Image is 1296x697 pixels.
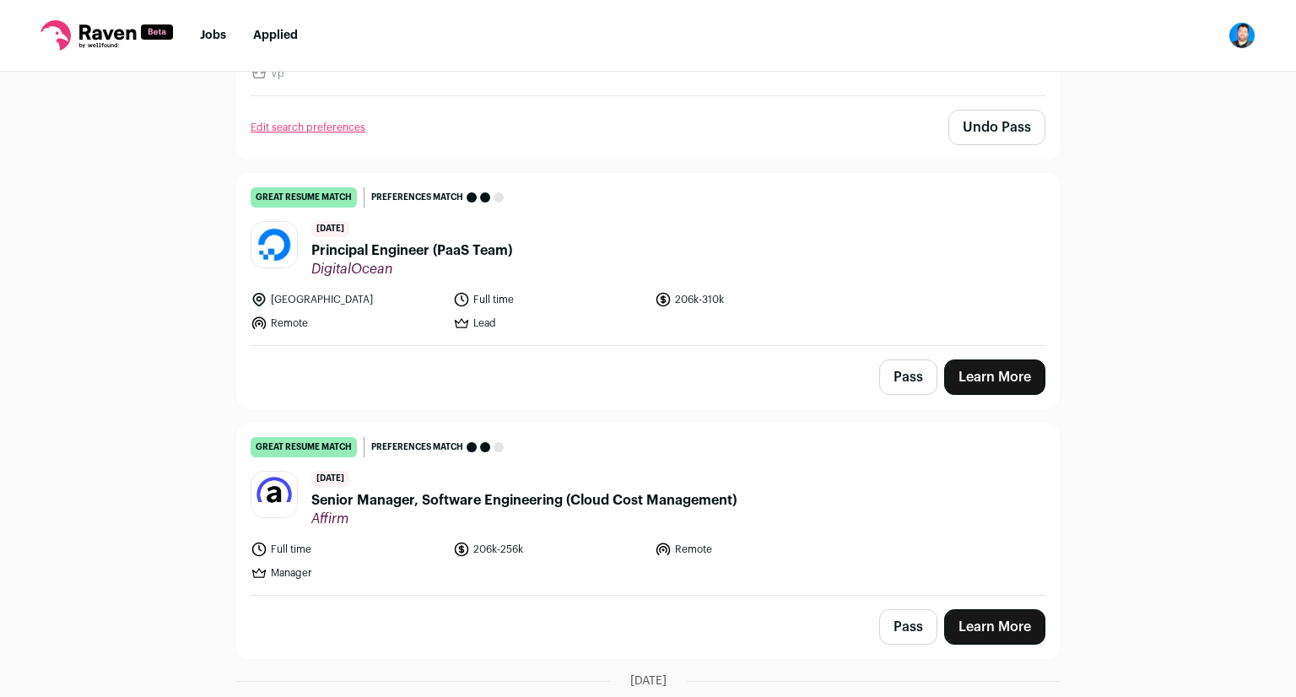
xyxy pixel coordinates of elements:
a: great resume match Preferences match [DATE] Senior Manager, Software Engineering (Cloud Cost Mana... [237,424,1059,595]
li: [GEOGRAPHIC_DATA] [251,291,443,308]
li: Remote [655,541,847,558]
button: Pass [879,609,937,645]
div: great resume match [251,187,357,208]
li: Full time [251,541,443,558]
li: Remote [251,315,443,332]
span: Senior Manager, Software Engineering (Cloud Cost Management) [311,490,737,511]
span: Preferences match [371,439,463,456]
button: Open dropdown [1228,22,1255,49]
a: great resume match Preferences match [DATE] Principal Engineer (PaaS Team) DigitalOcean [GEOGRAPH... [237,174,1059,345]
span: [DATE] [311,221,349,237]
img: b193766b8624b1bea1d6c6b433f3f2e8460d6b7fa2f1bd4abde82b21cb2f0340.jpg [251,222,297,267]
li: Vp [251,65,443,82]
button: Pass [879,359,937,395]
span: [DATE] [630,673,667,689]
span: Affirm [311,511,737,527]
li: Lead [453,315,645,332]
div: great resume match [251,437,357,457]
li: Manager [251,565,443,581]
img: 5432891-medium_jpg [1228,22,1255,49]
span: Preferences match [371,189,463,206]
span: DigitalOcean [311,261,512,278]
a: Learn More [944,609,1045,645]
li: 206k-310k [655,291,847,308]
li: Full time [453,291,645,308]
li: 206k-256k [453,541,645,558]
a: Applied [253,30,298,41]
span: Principal Engineer (PaaS Team) [311,240,512,261]
button: Undo Pass [948,110,1045,145]
span: [DATE] [311,471,349,487]
a: Learn More [944,359,1045,395]
a: Jobs [200,30,226,41]
a: Edit search preferences [251,121,365,134]
img: b8aebdd1f910e78187220eb90cc21d50074b3a99d53b240b52f0c4a299e1e609.jpg [251,472,297,517]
